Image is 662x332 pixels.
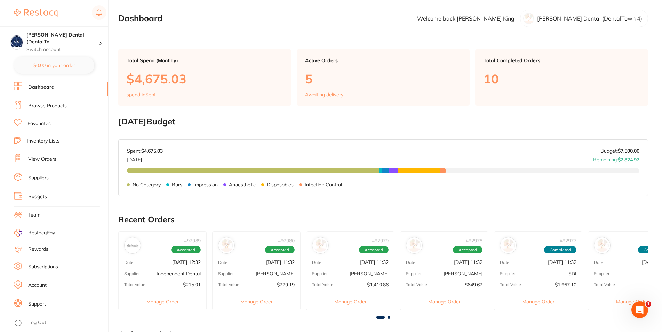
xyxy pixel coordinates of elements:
p: [DATE] 11:32 [454,259,482,265]
a: Restocq Logo [14,5,58,21]
a: Active Orders5Awaiting delivery [297,49,470,106]
p: Impression [193,182,218,187]
p: Spent: [127,148,163,154]
a: Budgets [28,193,47,200]
p: [DATE] [127,154,163,162]
p: spend in Sept [127,92,156,97]
a: Favourites [27,120,51,127]
img: RestocqPay [14,229,22,237]
p: [PERSON_NAME] Dental (DentalTown 4) [537,15,642,22]
p: Date [124,260,134,265]
img: Independent Dental [126,239,139,252]
a: Subscriptions [28,264,58,270]
button: Manage Order [119,293,206,310]
a: View Orders [28,156,56,163]
p: Welcome back, [PERSON_NAME] King [417,15,515,22]
span: Accepted [171,246,201,254]
img: Crotty Dental (DentalTown 4) [11,35,23,47]
img: Adam Dental [220,239,233,252]
a: Total Spend (Monthly)$4,675.03spend inSept [118,49,291,106]
p: [PERSON_NAME] [444,271,482,276]
p: # 92980 [278,238,295,243]
p: SDI [568,271,576,276]
a: Rewards [28,246,48,253]
p: Supplier [594,271,609,276]
p: [DATE] 11:32 [548,259,576,265]
p: No Category [133,182,161,187]
a: Suppliers [28,175,49,181]
p: Total Value [406,282,427,287]
p: Total Value [594,282,615,287]
span: Accepted [453,246,482,254]
p: Total Value [218,282,239,287]
a: Support [28,301,46,308]
p: Supplier [312,271,328,276]
span: 1 [646,301,651,307]
p: Budget: [600,148,639,154]
p: Independent Dental [157,271,201,276]
p: Supplier [500,271,516,276]
p: Date [218,260,228,265]
strong: $7,500.00 [618,148,639,154]
p: Total Value [312,282,333,287]
p: 10 [484,72,640,86]
p: Remaining: [593,154,639,162]
p: [DATE] 11:32 [360,259,389,265]
h4: Crotty Dental (DentalTown 4) [26,32,99,45]
h2: Dashboard [118,14,162,23]
p: # 92989 [184,238,201,243]
p: $649.62 [465,282,482,288]
button: $0.00 in your order [14,57,94,74]
p: Supplier [124,271,140,276]
p: Infection Control [305,182,342,187]
span: Accepted [265,246,295,254]
p: Awaiting delivery [305,92,343,97]
p: $215.01 [183,282,201,288]
a: Browse Products [28,103,67,110]
a: Account [28,282,47,289]
button: Manage Order [213,293,300,310]
p: Date [594,260,603,265]
p: Total Value [500,282,521,287]
p: Date [406,260,415,265]
p: Total Value [124,282,145,287]
p: Total Spend (Monthly) [127,58,283,63]
p: Supplier [406,271,422,276]
p: Disposables [267,182,294,187]
p: $1,410.86 [367,282,389,288]
p: 5 [305,72,461,86]
p: Active Orders [305,58,461,63]
a: RestocqPay [14,229,55,237]
p: # 92979 [372,238,389,243]
img: SDI [596,239,609,252]
img: Henry Schein Halas [408,239,421,252]
p: Anaesthetic [229,182,256,187]
a: Log Out [28,319,46,326]
a: Total Completed Orders10 [475,49,648,106]
button: Manage Order [494,293,582,310]
p: $229.19 [277,282,295,288]
strong: $2,824.97 [618,156,639,163]
a: Team [28,212,40,219]
p: $1,967.10 [555,282,576,288]
p: Total Completed Orders [484,58,640,63]
p: Date [500,260,509,265]
p: $4,675.03 [127,72,283,86]
img: Restocq Logo [14,9,58,17]
p: Supplier [218,271,234,276]
strong: $4,675.03 [141,148,163,154]
button: Manage Order [400,293,488,310]
p: [PERSON_NAME] [256,271,295,276]
iframe: Intercom live chat [631,301,648,318]
p: # 92978 [466,238,482,243]
span: Accepted [359,246,389,254]
p: [PERSON_NAME] [350,271,389,276]
button: Manage Order [306,293,394,310]
p: Date [312,260,321,265]
p: Burs [172,182,182,187]
p: [DATE] 12:32 [172,259,201,265]
button: Log Out [14,317,106,329]
h2: [DATE] Budget [118,117,648,127]
img: Henry Schein Halas [314,239,327,252]
p: Switch account [26,46,99,53]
